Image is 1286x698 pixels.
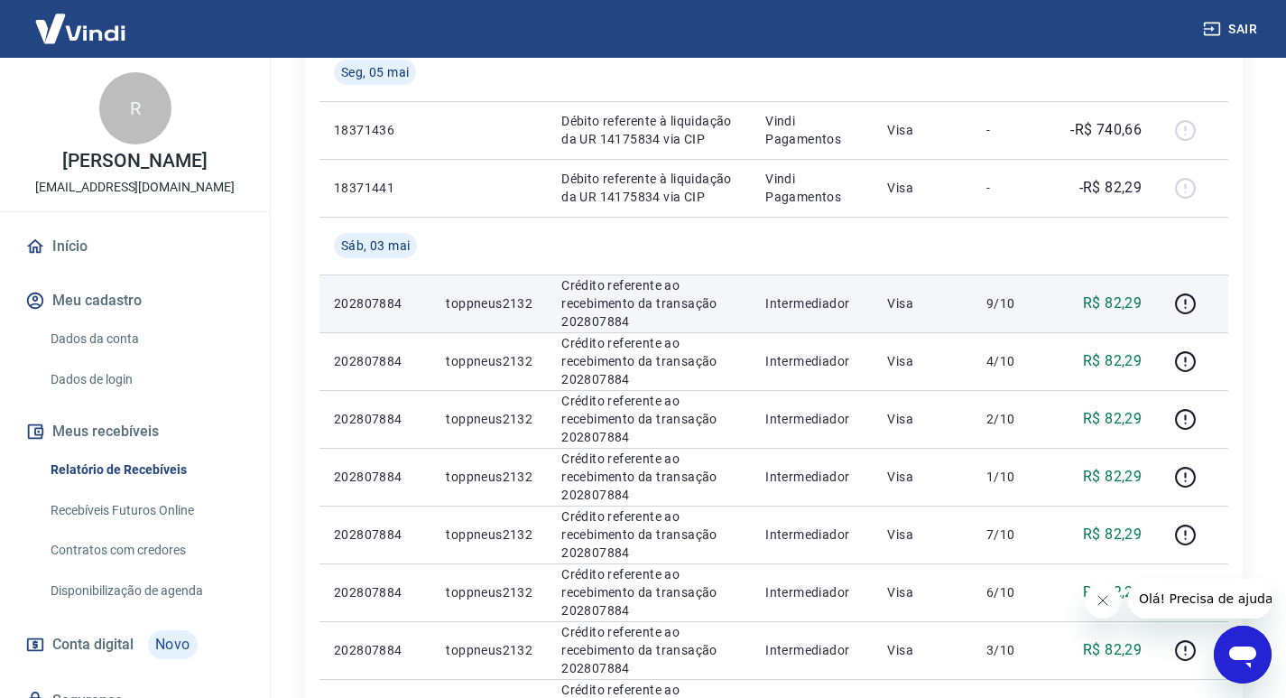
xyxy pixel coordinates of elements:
p: R$ 82,29 [1083,582,1142,603]
p: Intermediador [765,352,858,370]
p: toppneus2132 [446,526,532,544]
span: Novo [148,630,198,659]
p: Vindi Pagamentos [765,170,858,206]
p: Visa [887,121,958,139]
p: toppneus2132 [446,294,532,312]
iframe: Botão para abrir a janela de mensagens [1214,626,1272,684]
p: - [986,121,1040,139]
p: [PERSON_NAME] [62,152,207,171]
p: R$ 82,29 [1083,408,1142,430]
p: -R$ 82,29 [1079,177,1143,199]
p: Visa [887,526,958,544]
a: Dados da conta [43,321,248,358]
p: 202807884 [334,526,417,544]
p: Crédito referente ao recebimento da transação 202807884 [561,507,736,562]
img: Vindi [22,1,139,56]
span: Olá! Precisa de ajuda? [11,13,152,27]
p: R$ 82,29 [1083,639,1142,661]
p: 18371441 [334,179,417,197]
p: Intermediador [765,641,858,659]
p: Intermediador [765,294,858,312]
p: toppneus2132 [446,641,532,659]
p: 9/10 [986,294,1040,312]
p: Visa [887,179,958,197]
p: Vindi Pagamentos [765,112,858,148]
p: Débito referente à liquidação da UR 14175834 via CIP [561,112,736,148]
p: R$ 82,29 [1083,524,1142,545]
p: Visa [887,410,958,428]
span: Conta digital [52,632,134,657]
a: Conta digitalNovo [22,623,248,666]
p: 4/10 [986,352,1040,370]
span: Sáb, 03 mai [341,237,410,255]
p: toppneus2132 [446,352,532,370]
div: R [99,72,171,144]
p: Crédito referente ao recebimento da transação 202807884 [561,450,736,504]
p: R$ 82,29 [1083,293,1142,314]
p: Visa [887,294,958,312]
button: Sair [1199,13,1264,46]
a: Contratos com credores [43,532,248,569]
p: - [986,179,1040,197]
p: R$ 82,29 [1083,350,1142,372]
a: Recebíveis Futuros Online [43,492,248,529]
p: Débito referente à liquidação da UR 14175834 via CIP [561,170,736,206]
p: [EMAIL_ADDRESS][DOMAIN_NAME] [35,178,235,197]
p: Intermediador [765,583,858,601]
p: toppneus2132 [446,583,532,601]
p: 7/10 [986,526,1040,544]
p: 202807884 [334,410,417,428]
p: Crédito referente ao recebimento da transação 202807884 [561,392,736,446]
a: Dados de login [43,361,248,398]
p: Crédito referente ao recebimento da transação 202807884 [561,565,736,619]
p: Crédito referente ao recebimento da transação 202807884 [561,334,736,388]
p: Intermediador [765,526,858,544]
p: 202807884 [334,583,417,601]
button: Meus recebíveis [22,412,248,451]
p: -R$ 740,66 [1070,119,1142,141]
p: R$ 82,29 [1083,466,1142,488]
span: Seg, 05 mai [341,63,409,81]
a: Relatório de Recebíveis [43,451,248,489]
p: 202807884 [334,641,417,659]
p: toppneus2132 [446,410,532,428]
p: toppneus2132 [446,468,532,486]
p: 202807884 [334,294,417,312]
p: Visa [887,641,958,659]
p: Visa [887,468,958,486]
p: 6/10 [986,583,1040,601]
p: 202807884 [334,468,417,486]
iframe: Fechar mensagem [1085,582,1121,619]
p: 3/10 [986,641,1040,659]
a: Disponibilização de agenda [43,572,248,610]
p: 1/10 [986,468,1040,486]
p: Intermediador [765,410,858,428]
p: Visa [887,352,958,370]
a: Início [22,227,248,266]
p: Crédito referente ao recebimento da transação 202807884 [561,623,736,677]
p: 18371436 [334,121,417,139]
button: Meu cadastro [22,281,248,321]
p: Crédito referente ao recebimento da transação 202807884 [561,276,736,330]
p: 202807884 [334,352,417,370]
p: Visa [887,583,958,601]
p: Intermediador [765,468,858,486]
p: 2/10 [986,410,1040,428]
iframe: Mensagem da empresa [1128,579,1272,619]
